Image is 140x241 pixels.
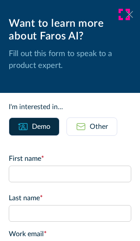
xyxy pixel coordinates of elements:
label: Work email [9,229,131,239]
div: Other [90,121,108,132]
label: Last name [9,193,131,203]
div: Demo [32,121,50,132]
div: I'm interested in... [9,102,131,112]
p: Fill out this form to speak to a product expert. [9,48,131,72]
div: Want to learn more about Faros AI? [9,18,131,43]
label: First name [9,153,131,164]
